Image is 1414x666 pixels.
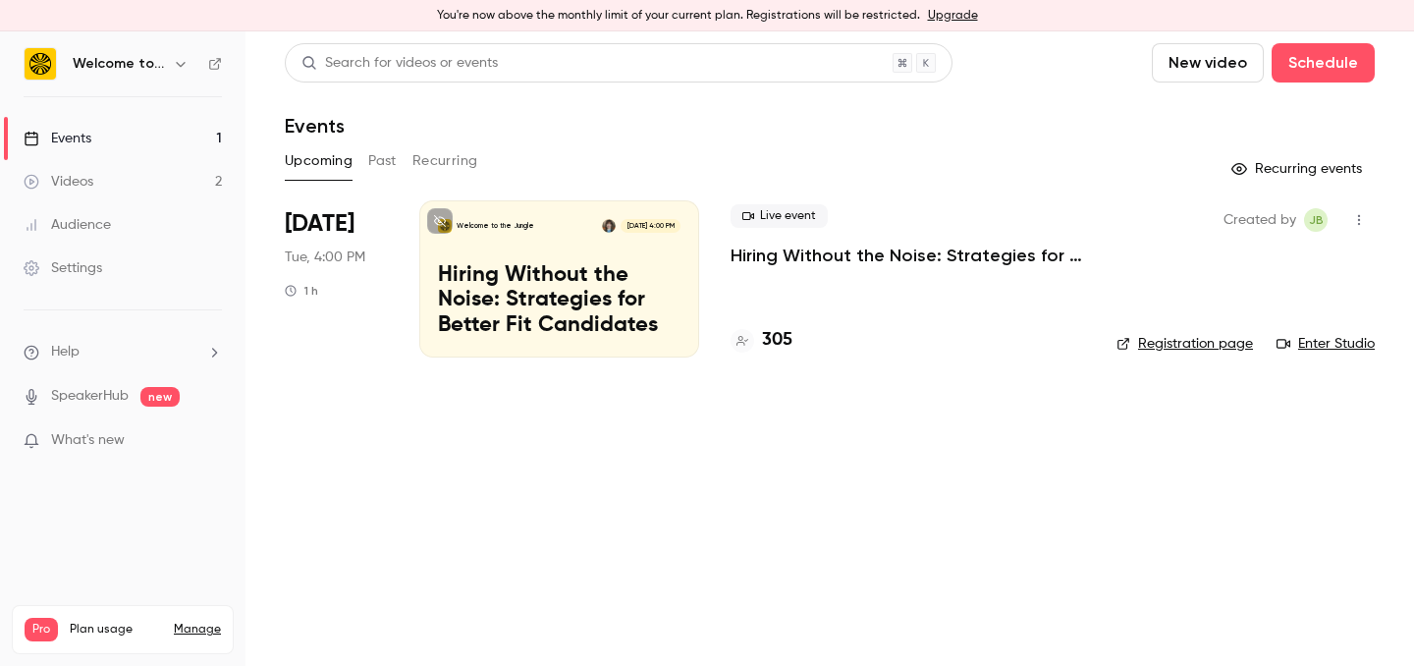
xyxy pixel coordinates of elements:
[24,258,102,278] div: Settings
[25,48,56,80] img: Welcome to the Jungle
[24,215,111,235] div: Audience
[301,53,498,74] div: Search for videos or events
[1224,208,1296,232] span: Created by
[731,204,828,228] span: Live event
[51,386,129,407] a: SpeakerHub
[762,327,792,354] h4: 305
[285,248,365,267] span: Tue, 4:00 PM
[1309,208,1324,232] span: JB
[174,622,221,638] a: Manage
[621,219,680,233] span: [DATE] 4:00 PM
[1277,334,1375,354] a: Enter Studio
[24,172,93,192] div: Videos
[51,342,80,362] span: Help
[419,200,699,358] a: Hiring Without the Noise: Strategies for Better Fit CandidatesWelcome to the JungleAlysia Wanczyk...
[140,387,180,407] span: new
[1272,43,1375,83] button: Schedule
[1304,208,1328,232] span: Josie Braithwaite
[1116,334,1253,354] a: Registration page
[285,283,318,299] div: 1 h
[25,618,58,641] span: Pro
[368,145,397,177] button: Past
[412,145,478,177] button: Recurring
[285,114,345,138] h1: Events
[928,8,978,24] a: Upgrade
[285,208,354,240] span: [DATE]
[285,200,388,358] div: Sep 30 Tue, 4:00 PM (Europe/London)
[285,145,353,177] button: Upcoming
[24,129,91,148] div: Events
[438,263,680,339] p: Hiring Without the Noise: Strategies for Better Fit Candidates
[24,342,222,362] li: help-dropdown-opener
[73,54,165,74] h6: Welcome to the Jungle
[602,219,616,233] img: Alysia Wanczyk
[457,221,534,231] p: Welcome to the Jungle
[1223,153,1375,185] button: Recurring events
[731,244,1085,267] a: Hiring Without the Noise: Strategies for Better Fit Candidates
[51,430,125,451] span: What's new
[1152,43,1264,83] button: New video
[731,327,792,354] a: 305
[70,622,162,638] span: Plan usage
[198,432,222,450] iframe: Noticeable Trigger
